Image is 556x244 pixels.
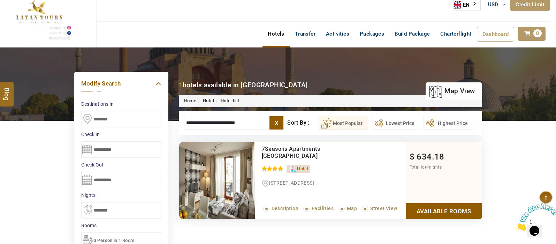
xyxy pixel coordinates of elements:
span: Street View [370,206,397,211]
label: x [269,116,283,130]
a: Packages [355,27,389,41]
span: Blog [2,87,12,93]
div: Sort By : [287,116,318,130]
label: Check Out [81,161,161,168]
a: map view [429,83,475,99]
span: Total for nights [410,165,442,170]
span: 4 [426,165,429,170]
a: 7Seasons Apartments [GEOGRAPHIC_DATA] [262,146,320,159]
label: Check In [81,131,161,138]
img: c9c4cf57_z.jpg [179,142,255,219]
iframe: chat widget [513,200,556,234]
button: Lowest Price [372,116,420,130]
span: Dashboard [482,31,509,37]
a: Charterflight [435,27,477,41]
span: [STREET_ADDRESS] [269,180,314,186]
span: Charterflight [440,31,471,37]
button: Most Popular [319,116,368,130]
span: Hotel [297,166,308,171]
a: Build Package [389,27,435,41]
span: 634.18 [417,152,444,162]
div: hotels available in [GEOGRAPHIC_DATA] [179,80,308,90]
button: Highest Price [424,116,473,130]
span: 0 [533,29,542,37]
label: nights [81,192,161,199]
div: 7Seasons Apartments Budapest [262,146,377,160]
a: Hotel [203,98,214,103]
span: USD [488,1,498,8]
span: $ [410,152,414,162]
span: Facilities [312,206,334,211]
a: Modify Search [81,79,161,88]
b: 1 [179,81,183,89]
label: Rooms [81,222,161,229]
span: Map [347,206,357,211]
a: Activities [321,27,355,41]
a: Show Rooms [406,203,482,219]
a: Transfer [290,27,321,41]
a: Hotels [262,27,289,41]
li: Hotel list [214,98,239,104]
a: Home [184,98,197,103]
span: 1 [3,3,6,9]
label: Destinations In [81,101,161,108]
img: Chat attention grabber [3,3,46,30]
span: Description [272,206,298,211]
a: 0 [518,27,546,41]
span: 3 Person in 1 Room [94,238,135,243]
